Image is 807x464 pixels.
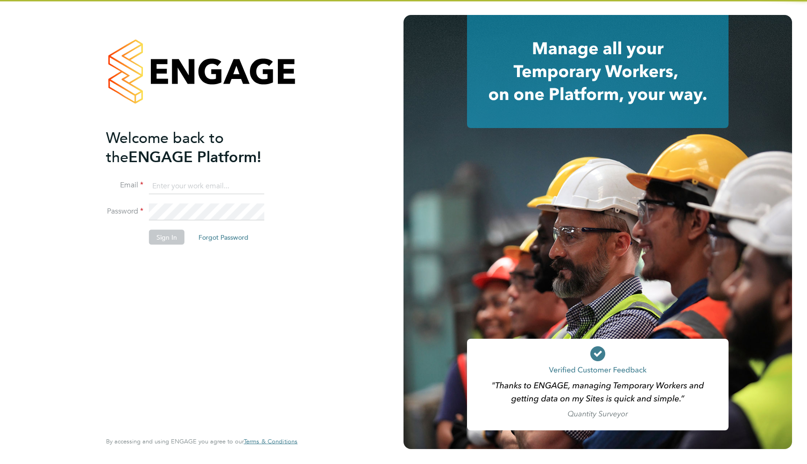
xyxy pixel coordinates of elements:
label: Email [106,180,143,190]
input: Enter your work email... [149,178,264,194]
label: Password [106,207,143,216]
span: Welcome back to the [106,128,224,166]
button: Forgot Password [191,230,256,245]
span: Terms & Conditions [244,437,297,445]
h2: ENGAGE Platform! [106,128,288,166]
a: Terms & Conditions [244,438,297,445]
span: By accessing and using ENGAGE you agree to our [106,437,297,445]
button: Sign In [149,230,184,245]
